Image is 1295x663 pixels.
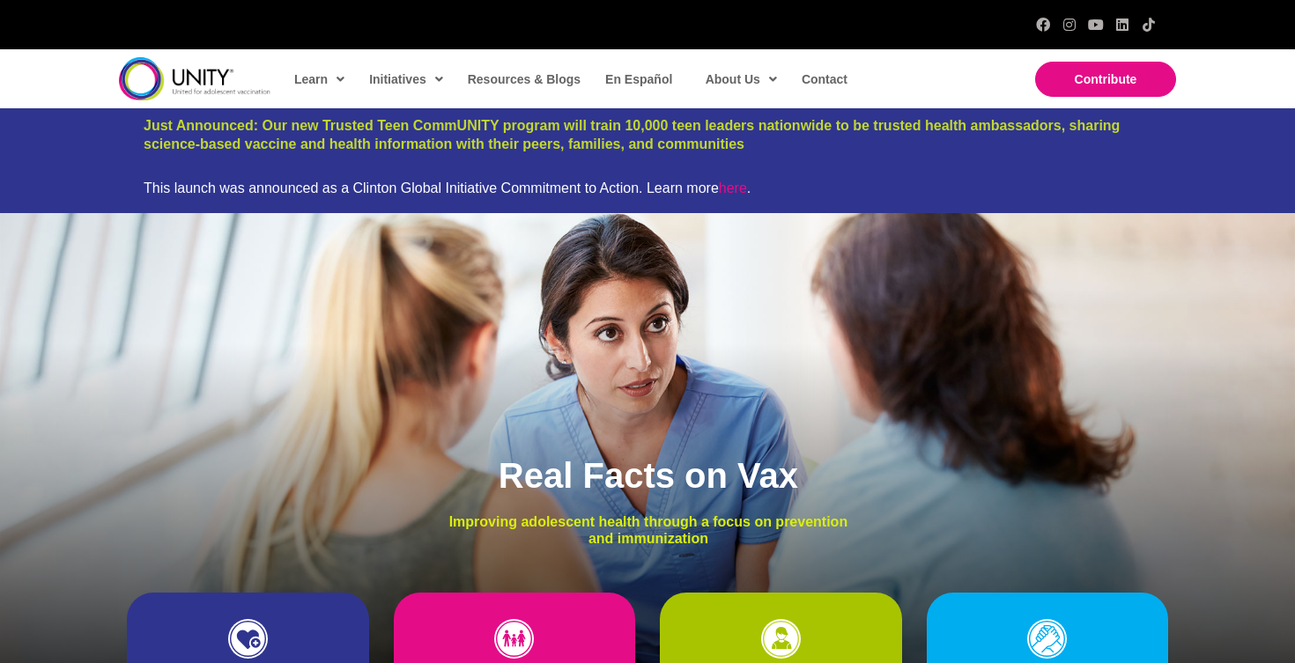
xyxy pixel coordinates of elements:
img: icon-support-1 [1027,619,1067,659]
a: LinkedIn [1115,18,1129,32]
a: Contact [793,59,855,99]
span: Real Facts on Vax [499,456,798,495]
a: Facebook [1036,18,1050,32]
a: Resources & Blogs [459,59,588,99]
img: unity-logo-dark [119,57,270,100]
a: About Us [697,59,784,99]
a: En Español [596,59,679,99]
a: here [719,180,747,195]
a: Contribute [1035,62,1176,97]
span: Learn [294,66,344,92]
a: Instagram [1062,18,1077,32]
span: En Español [605,72,672,86]
a: Just Announced: Our new Trusted Teen CommUNITY program will train 10,000 teen leaders nationwide ... [144,118,1120,151]
img: icon-HCP-1 [228,619,268,659]
span: Contribute [1075,72,1137,86]
p: Improving adolescent health through a focus on prevention and immunization [436,513,862,547]
span: Contact [802,72,847,86]
span: Initiatives [369,66,443,92]
span: Resources & Blogs [468,72,581,86]
span: About Us [706,66,777,92]
img: icon-parents-1 [494,619,534,659]
div: This launch was announced as a Clinton Global Initiative Commitment to Action. Learn more . [144,180,1151,196]
a: TikTok [1142,18,1156,32]
img: icon-teens-1 [761,619,801,659]
a: YouTube [1089,18,1103,32]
